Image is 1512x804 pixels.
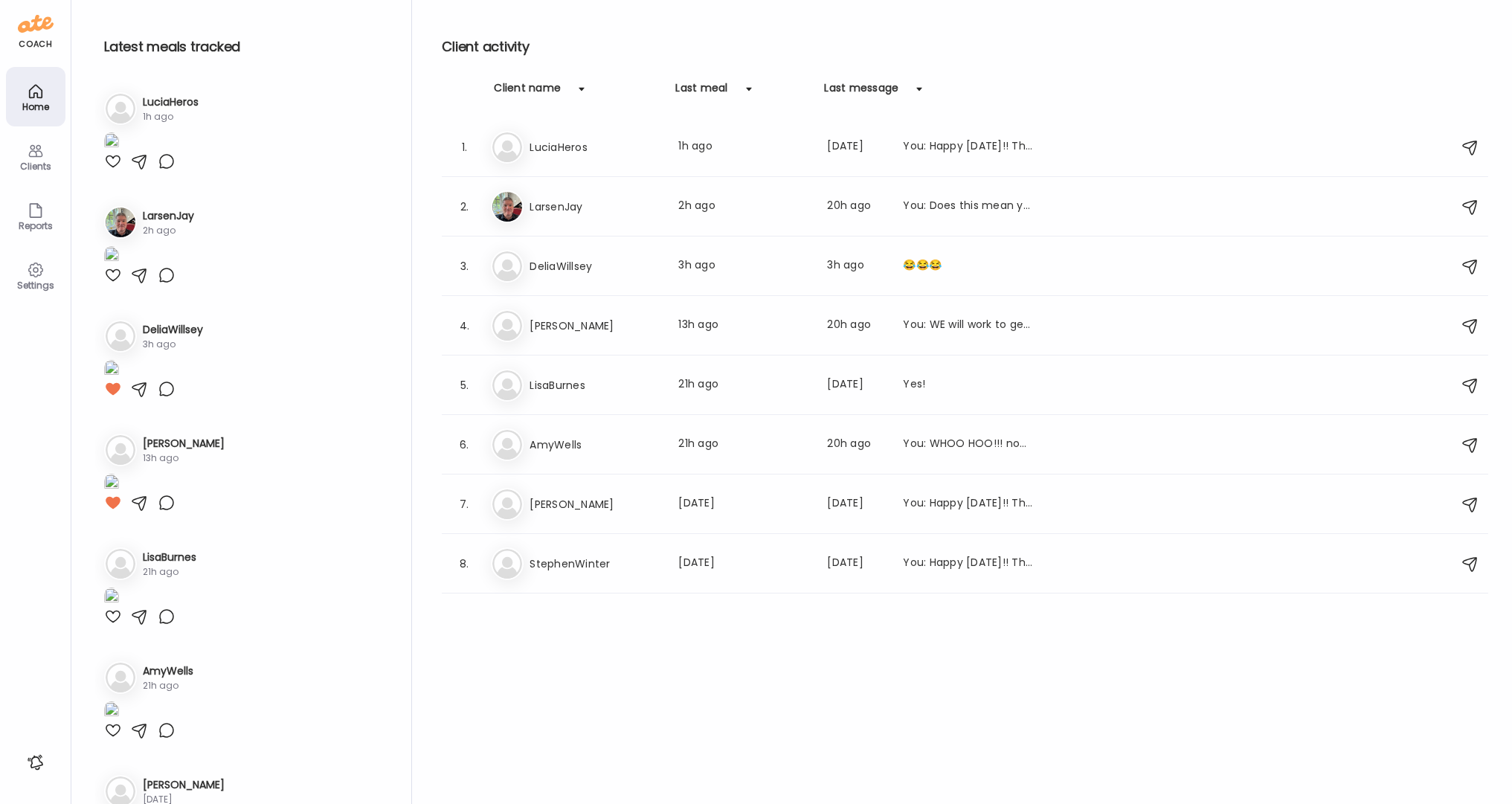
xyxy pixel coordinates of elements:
[903,376,1034,394] div: Yes!
[104,701,119,721] img: images%2FVeJUmU9xL5OtfHQnXXq9YpklFl83%2FL2AWPoogEb2lPsXDrvdI%2Fr5aJlXL5iXl8j1xv9XiM_1080
[9,102,62,112] div: Home
[143,338,203,351] div: 3h ago
[678,495,809,513] div: [DATE]
[824,80,898,104] div: Last message
[143,777,225,793] h3: [PERSON_NAME]
[143,451,225,465] div: 13h ago
[678,555,809,573] div: [DATE]
[143,224,194,237] div: 2h ago
[9,221,62,231] div: Reports
[455,555,473,573] div: 8.
[455,317,473,335] div: 4.
[678,317,809,335] div: 13h ago
[675,80,727,104] div: Last meal
[530,257,660,275] h3: DeliaWillsey
[827,376,885,394] div: [DATE]
[492,192,522,222] img: avatars%2FpQclOzuQ2uUyIuBETuyLXmhsmXz1
[530,317,660,335] h3: [PERSON_NAME]
[903,495,1034,513] div: You: Happy [DATE]!! The weekend is not a time to break the healthy habits that have gotten you th...
[143,436,225,451] h3: [PERSON_NAME]
[903,555,1034,573] div: You: Happy [DATE]!! The weekend is not a time to break the healthy habits that have gotten you th...
[827,436,885,454] div: 20h ago
[455,376,473,394] div: 5.
[492,311,522,341] img: bg-avatar-default.svg
[143,322,203,338] h3: DeliaWillsey
[455,198,473,216] div: 2.
[827,317,885,335] div: 20h ago
[678,257,809,275] div: 3h ago
[143,679,193,692] div: 21h ago
[143,94,199,110] h3: LuciaHeros
[106,549,135,579] img: bg-avatar-default.svg
[492,549,522,579] img: bg-avatar-default.svg
[903,138,1034,156] div: You: Happy [DATE]!! The weekend is not a time to break the healthy habits that have gotten you th...
[143,565,196,579] div: 21h ago
[827,555,885,573] div: [DATE]
[455,257,473,275] div: 3.
[106,321,135,351] img: bg-avatar-default.svg
[9,280,62,290] div: Settings
[492,489,522,519] img: bg-avatar-default.svg
[106,94,135,123] img: bg-avatar-default.svg
[678,198,809,216] div: 2h ago
[678,376,809,394] div: 21h ago
[530,376,660,394] h3: LisaBurnes
[106,435,135,465] img: bg-avatar-default.svg
[143,663,193,679] h3: AmyWells
[143,550,196,565] h3: LisaBurnes
[827,198,885,216] div: 20h ago
[442,36,1488,58] h2: Client activity
[903,198,1034,216] div: You: Does this mean you didnt want to show me what you ate but tht oyu ate??
[492,132,522,162] img: bg-avatar-default.svg
[678,138,809,156] div: 1h ago
[9,161,62,171] div: Clients
[106,208,135,237] img: avatars%2FpQclOzuQ2uUyIuBETuyLXmhsmXz1
[455,138,473,156] div: 1.
[530,495,660,513] h3: [PERSON_NAME]
[455,495,473,513] div: 7.
[143,110,199,123] div: 1h ago
[492,370,522,400] img: bg-avatar-default.svg
[494,80,561,104] div: Client name
[492,430,522,460] img: bg-avatar-default.svg
[18,12,54,36] img: ate
[143,208,194,224] h3: LarsenJay
[678,436,809,454] div: 21h ago
[530,555,660,573] h3: StephenWinter
[492,251,522,281] img: bg-avatar-default.svg
[530,436,660,454] h3: AmyWells
[455,436,473,454] div: 6.
[903,436,1034,454] div: You: WHOO HOO!!! now those are chopping trips I can get behind! ( I really dislike shopping)
[104,36,387,58] h2: Latest meals tracked
[104,132,119,152] img: images%2F1qYfsqsWO6WAqm9xosSfiY0Hazg1%2FKc9tNrp8ZI8Ik9QqNCf1%2FsFSNs0YVl8Tc2qGRhj6D_1080
[19,38,52,51] div: coach
[104,360,119,380] img: images%2FGHdhXm9jJtNQdLs9r9pbhWu10OF2%2FZYDKulGznD6QAIcsXkJF%2FEQ5ziLyEdBb2Kz4Swxim_1080
[827,495,885,513] div: [DATE]
[530,138,660,156] h3: LuciaHeros
[104,246,119,266] img: images%2FpQclOzuQ2uUyIuBETuyLXmhsmXz1%2FYE7VHWRtS7s1LI596cJy%2FTHLd4Qi8jdhUGbS7Ryp2_1080
[903,257,1034,275] div: 😂😂😂
[104,588,119,608] img: images%2F14YwdST0zVTSBa9Pc02PT7cAhhp2%2FzmvAtPdU2qIvqEATIjeP%2Fy4782msxI9f0xIjjLMQ5_1080
[827,257,885,275] div: 3h ago
[903,317,1034,335] div: You: WE will work to get it back~
[827,138,885,156] div: [DATE]
[106,663,135,692] img: bg-avatar-default.svg
[104,474,119,494] img: images%2FIrNJUawwUnOTYYdIvOBtlFt5cGu2%2FsCy7pmky3VGxYGdga1xg%2FECqWfVJCCAHDqMToOATG_1080
[530,198,660,216] h3: LarsenJay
